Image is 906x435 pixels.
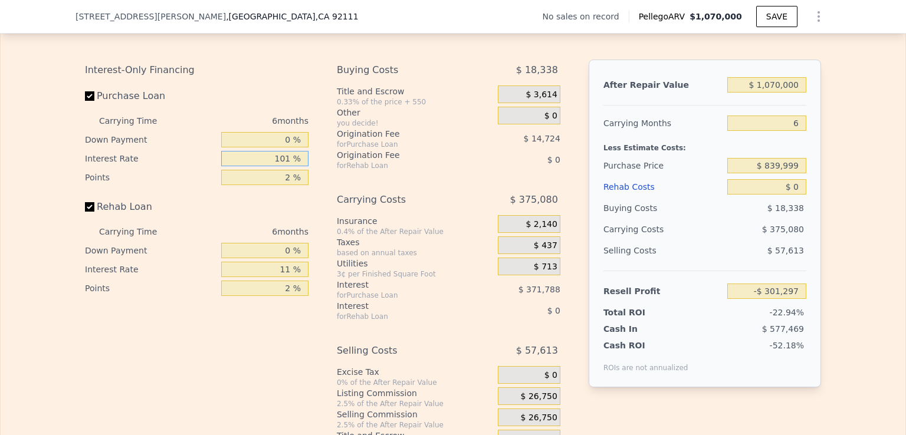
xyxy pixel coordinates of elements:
div: After Repair Value [603,74,723,95]
div: Carrying Months [603,113,723,134]
span: $ 3,614 [526,90,557,100]
div: for Rehab Loan [337,161,468,170]
span: $ 577,469 [762,324,804,334]
span: $ 0 [544,111,557,121]
span: $ 26,750 [521,413,557,423]
div: ROIs are not annualized [603,351,688,373]
div: for Purchase Loan [337,291,468,300]
div: Total ROI [603,307,677,318]
div: 6 months [180,222,308,241]
div: Interest [337,279,468,291]
div: Insurance [337,215,493,227]
div: Carrying Costs [603,219,677,240]
div: Utilities [337,258,493,269]
div: 6 months [180,111,308,130]
div: 2.5% of the After Repair Value [337,399,493,408]
div: Carrying Time [99,222,176,241]
div: Selling Commission [337,408,493,420]
span: $ 18,338 [516,60,558,81]
div: Points [85,279,216,298]
span: , [GEOGRAPHIC_DATA] [226,11,358,22]
span: , CA 92111 [316,12,359,21]
div: Resell Profit [603,281,723,302]
span: -22.94% [770,308,804,317]
span: $ 0 [547,155,560,164]
div: you decide! [337,118,493,128]
span: $ 14,724 [524,134,560,143]
span: [STREET_ADDRESS][PERSON_NAME] [75,11,226,22]
span: $1,070,000 [690,12,742,21]
input: Purchase Loan [85,91,94,101]
div: 3¢ per Finished Square Foot [337,269,493,279]
div: Selling Costs [337,340,468,361]
input: Rehab Loan [85,202,94,212]
div: 0.4% of the After Repair Value [337,227,493,236]
div: 2.5% of the After Repair Value [337,420,493,430]
div: Interest-Only Financing [85,60,308,81]
span: $ 57,613 [516,340,558,361]
div: Origination Fee [337,128,468,140]
span: $ 18,338 [767,203,804,213]
div: Points [85,168,216,187]
button: Show Options [807,5,830,28]
div: 0% of the After Repair Value [337,378,493,387]
div: based on annual taxes [337,248,493,258]
div: Cash ROI [603,340,688,351]
div: Title and Escrow [337,85,493,97]
label: Purchase Loan [85,85,216,107]
div: 0.33% of the price + 550 [337,97,493,107]
div: Rehab Costs [603,176,723,197]
div: Interest [337,300,468,312]
label: Rehab Loan [85,196,216,218]
button: SAVE [756,6,797,27]
div: Buying Costs [603,197,723,219]
span: $ 57,613 [767,246,804,255]
span: $ 713 [534,262,557,272]
div: Purchase Price [603,155,723,176]
div: Interest Rate [85,260,216,279]
div: Carrying Time [99,111,176,130]
div: Down Payment [85,130,216,149]
div: Interest Rate [85,149,216,168]
span: $ 375,080 [510,189,557,210]
div: Carrying Costs [337,189,468,210]
div: Excise Tax [337,366,493,378]
span: -52.18% [770,341,804,350]
div: Listing Commission [337,387,493,399]
div: Origination Fee [337,149,468,161]
span: $ 2,140 [526,219,557,230]
span: $ 0 [544,370,557,381]
span: $ 0 [547,306,560,315]
div: No sales on record [542,11,628,22]
div: Cash In [603,323,677,335]
div: Taxes [337,236,493,248]
span: Pellego ARV [639,11,690,22]
div: Down Payment [85,241,216,260]
div: Buying Costs [337,60,468,81]
div: Selling Costs [603,240,723,261]
span: $ 375,080 [762,225,804,234]
div: Other [337,107,493,118]
div: for Purchase Loan [337,140,468,149]
div: for Rehab Loan [337,312,468,321]
span: $ 371,788 [518,285,560,294]
div: Less Estimate Costs: [603,134,806,155]
span: $ 26,750 [521,391,557,402]
span: $ 437 [534,240,557,251]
